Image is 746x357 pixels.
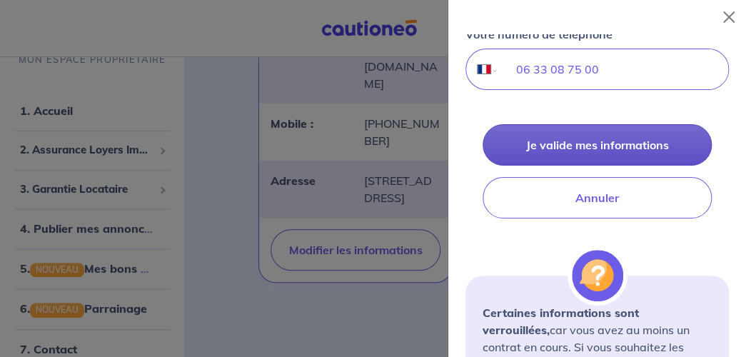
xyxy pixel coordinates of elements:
strong: Certaines informations sont verrouillées, [483,306,639,337]
button: Je valide mes informations [483,124,712,166]
button: Annuler [483,177,712,218]
input: 06 34 34 34 34 [499,49,728,89]
button: Close [717,6,740,29]
p: Votre numéro de téléphone [465,26,613,43]
img: illu_alert_question.svg [572,250,623,301]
